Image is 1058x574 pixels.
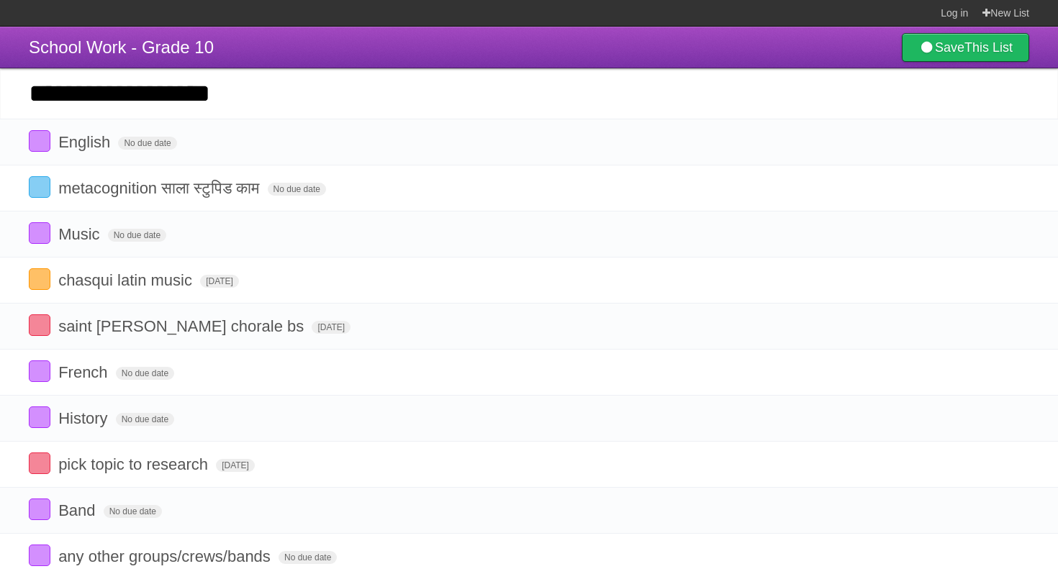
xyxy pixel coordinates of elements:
[964,40,1013,55] b: This List
[58,409,111,427] span: History
[902,33,1029,62] a: SaveThis List
[58,501,99,519] span: Band
[58,455,212,473] span: pick topic to research
[29,37,214,57] span: School Work - Grade 10
[29,222,50,244] label: Done
[279,551,337,564] span: No due date
[312,321,351,334] span: [DATE]
[29,406,50,428] label: Done
[29,176,50,198] label: Done
[29,268,50,290] label: Done
[108,229,166,242] span: No due date
[118,137,176,150] span: No due date
[29,545,50,566] label: Done
[200,275,239,288] span: [DATE]
[58,179,263,197] span: metacognition साला स्टुपिड काम
[216,459,255,472] span: [DATE]
[268,183,326,196] span: No due date
[58,317,307,335] span: saint [PERSON_NAME] chorale bs
[58,271,196,289] span: chasqui latin music
[104,505,162,518] span: No due date
[29,452,50,474] label: Done
[29,130,50,152] label: Done
[116,413,174,426] span: No due date
[29,360,50,382] label: Done
[116,367,174,380] span: No due date
[58,225,103,243] span: Music
[58,133,114,151] span: English
[29,314,50,336] label: Done
[58,363,111,381] span: French
[29,498,50,520] label: Done
[58,547,274,565] span: any other groups/crews/bands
